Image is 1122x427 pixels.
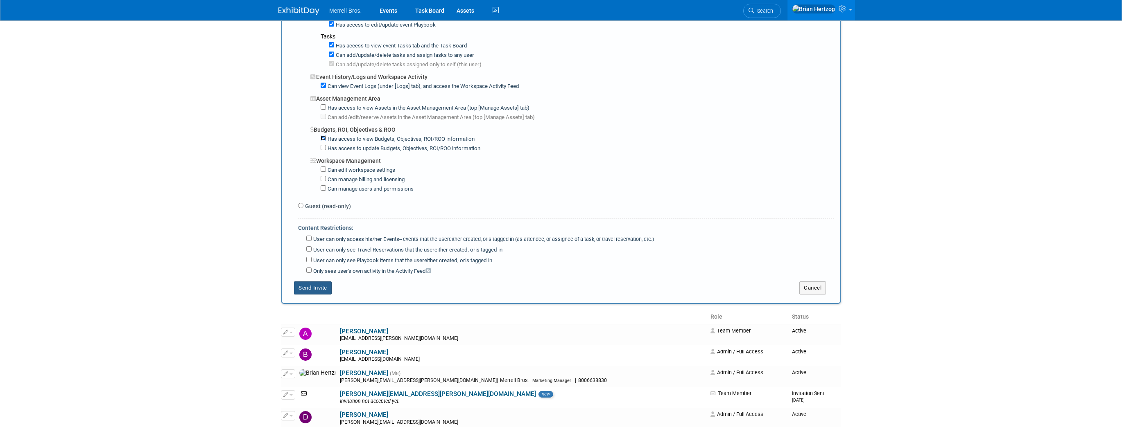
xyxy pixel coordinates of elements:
label: Has access to view Budgets, Objectives, ROI/ROO information [326,135,475,143]
a: [PERSON_NAME] [340,369,388,377]
span: Active [792,411,806,417]
img: Addison Lopp [299,328,312,340]
div: [PERSON_NAME][EMAIL_ADDRESS][DOMAIN_NAME] [340,419,705,426]
span: | [575,378,576,383]
span: Marketing Manager [532,378,571,383]
label: Has access to update Budgets, Objectives, ROI/ROO information [326,145,480,153]
span: Merrell Bros. [498,378,531,383]
img: Brayden Merrell [299,348,312,361]
label: Guest (read-only) [303,202,351,210]
span: Team Member [710,390,751,396]
span: either created, or [449,236,487,242]
span: Active [792,369,806,375]
span: (Me) [390,371,400,376]
span: -- events that the user is tagged in (as attendee, or assignee of a task, or travel reservation, ... [399,236,654,242]
span: either created, or [434,247,475,253]
img: ExhibitDay [278,7,319,15]
a: [PERSON_NAME] [340,348,388,356]
a: [PERSON_NAME] [340,328,388,335]
button: Send Invite [294,281,332,294]
button: Cancel [799,281,826,294]
a: [PERSON_NAME][EMAIL_ADDRESS][PERSON_NAME][DOMAIN_NAME] [340,390,536,398]
img: Brian Hertzog [299,369,336,377]
span: either created, or [424,257,465,263]
div: Budgets, ROI, Objectives & ROO [310,121,834,134]
a: Search [743,4,781,18]
label: Can manage billing and licensing [326,176,405,184]
div: Asset Management Area [310,90,834,103]
span: | [497,378,498,383]
label: Has access to view Assets in the Asset Management Area (top [Manage Assets] tab) [326,104,529,112]
span: Admin / Full Access [710,348,763,355]
a: [PERSON_NAME] [340,411,388,418]
small: [DATE] [792,398,805,403]
span: 8006638830 [576,378,609,383]
span: Team Member [710,328,751,334]
img: Dustin Smith [299,411,312,423]
label: User can only see Playbook items that the user is tagged in [312,257,492,265]
span: Admin / Full Access [710,369,763,375]
div: [EMAIL_ADDRESS][PERSON_NAME][DOMAIN_NAME] [340,335,705,342]
span: new [538,391,553,398]
span: Merrell Bros. [329,7,362,14]
div: Content Restrictions: [298,219,834,234]
div: [EMAIL_ADDRESS][DOMAIN_NAME] [340,356,705,363]
label: Can manage users and permissions [326,185,414,193]
img: Brian Hertzog [792,4,835,13]
label: Can view Event Logs (under [Logs] tab), and access the Workspace Activity Feed [326,83,519,90]
label: Has access to edit/update event Playbook [334,21,436,29]
label: User can only see Travel Reservations that the user is tagged in [312,246,502,254]
label: Can add/edit/reserve Assets in the Asset Management Area (top [Manage Assets] tab) [326,114,535,121]
th: Role [707,310,789,324]
label: User can only access his/her Events [312,236,654,243]
span: Search [754,8,773,14]
span: Invitation Sent [792,390,824,403]
div: Event History/Logs and Workspace Activity [310,69,834,81]
div: [PERSON_NAME][EMAIL_ADDRESS][PERSON_NAME][DOMAIN_NAME] [340,378,705,384]
span: Active [792,328,806,334]
span: Admin / Full Access [710,411,763,417]
label: Has access to view event Tasks tab and the Task Board [334,42,467,50]
label: Can edit workspace settings [326,166,395,174]
label: Can add/update/delete tasks assigned only to self (this user) [334,61,482,69]
div: Invitation not accepted yet. [340,398,705,405]
div: Tasks [321,32,834,40]
label: Only sees user's own activity in the Activity Feed [312,267,431,275]
label: Can add/update/delete tasks and assign tasks to any user [334,52,474,59]
span: Active [792,348,806,355]
div: Workspace Management [310,153,834,165]
th: Status [789,310,841,324]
